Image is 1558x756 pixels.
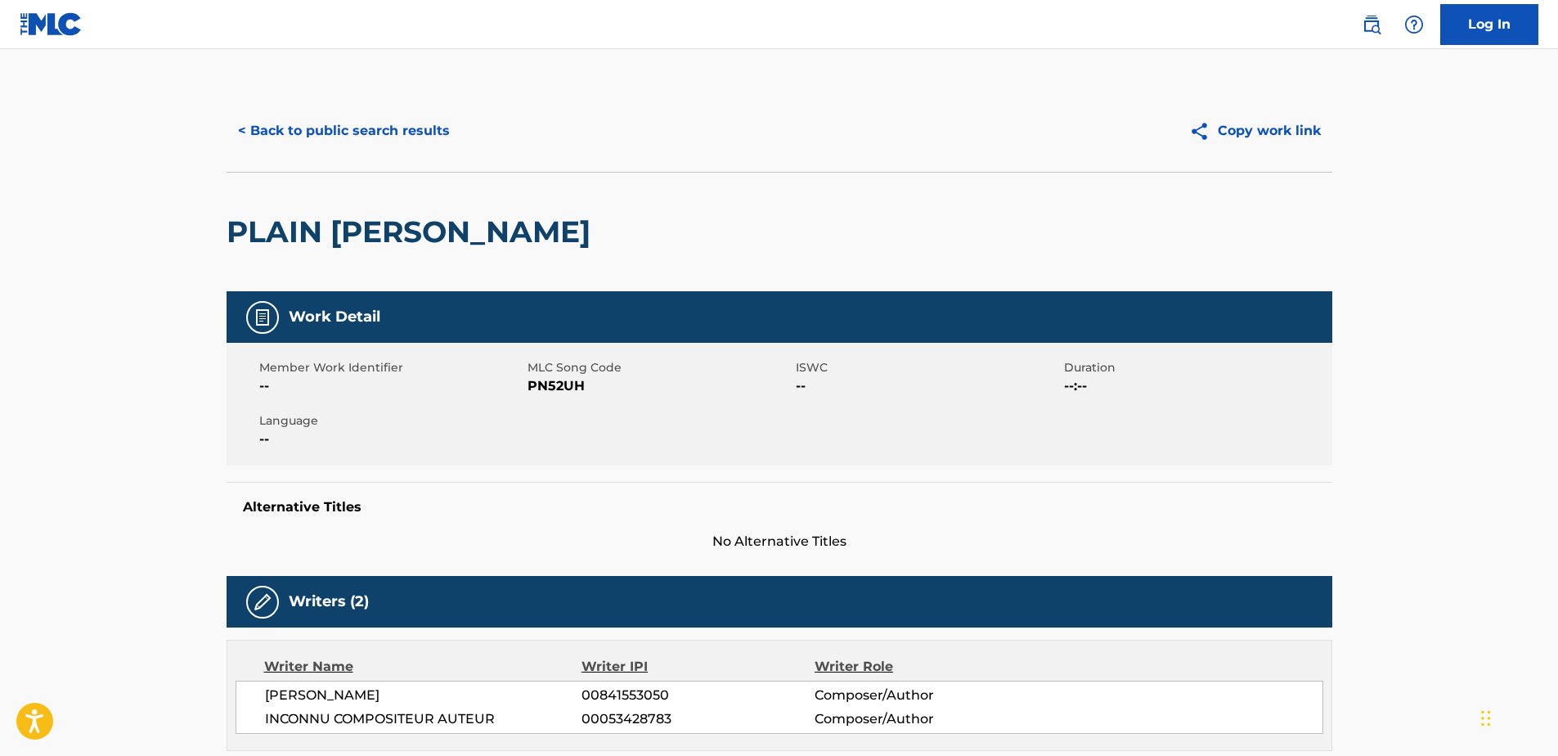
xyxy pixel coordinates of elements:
a: Public Search [1355,8,1388,41]
span: -- [796,376,1060,396]
h5: Work Detail [289,308,380,326]
span: 00841553050 [581,686,814,705]
div: Drag [1481,694,1491,743]
span: MLC Song Code [528,359,792,376]
img: Writers [253,592,272,612]
span: INCONNU COMPOSITEUR AUTEUR [265,709,582,729]
span: Language [259,412,523,430]
span: Member Work Identifier [259,359,523,376]
a: Log In [1440,4,1538,45]
img: MLC Logo [20,12,83,36]
span: -- [259,430,523,449]
img: search [1362,15,1381,34]
span: Duration [1064,359,1328,376]
span: No Alternative Titles [227,532,1332,551]
button: Copy work link [1178,110,1332,151]
span: ISWC [796,359,1060,376]
img: help [1404,15,1424,34]
h5: Writers (2) [289,592,369,611]
div: Writer IPI [581,657,815,677]
span: [PERSON_NAME] [265,686,582,705]
h5: Alternative Titles [243,499,1316,515]
div: Help [1398,8,1430,41]
div: Writer Name [264,657,582,677]
span: --:-- [1064,376,1328,396]
img: Work Detail [253,308,272,327]
iframe: Chat Widget [1476,677,1558,756]
div: Writer Role [815,657,1026,677]
span: Composer/Author [815,709,1026,729]
span: PN52UH [528,376,792,396]
span: 00053428783 [581,709,814,729]
h2: PLAIN [PERSON_NAME] [227,214,599,250]
button: < Back to public search results [227,110,461,151]
span: Composer/Author [815,686,1026,705]
img: Copy work link [1189,121,1218,142]
span: -- [259,376,523,396]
